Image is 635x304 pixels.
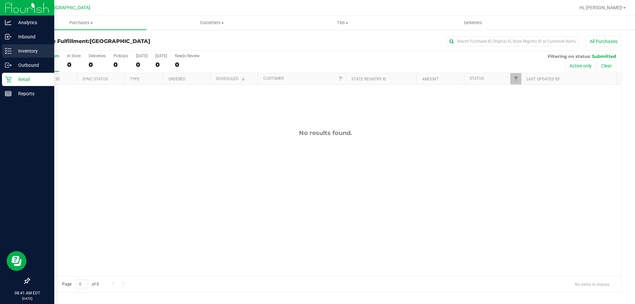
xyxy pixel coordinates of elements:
[5,76,12,83] inline-svg: Retail
[216,76,246,81] a: Scheduled
[89,54,106,58] div: Deliveries
[12,90,51,98] p: Reports
[113,61,128,68] div: 0
[12,33,51,41] p: Inbound
[579,5,622,10] span: Hi, [PERSON_NAME]!
[147,20,277,26] span: Customers
[90,38,150,44] span: [GEOGRAPHIC_DATA]
[3,290,51,296] p: 08:41 AM EDT
[29,38,227,44] h3: Purchase Fulfillment:
[548,54,591,59] span: Filtering on status:
[136,61,148,68] div: 0
[527,77,560,81] a: Last Updated By
[45,5,90,11] span: [GEOGRAPHIC_DATA]
[5,62,12,68] inline-svg: Outbound
[16,20,147,26] span: Purchases
[155,61,167,68] div: 0
[510,73,521,84] a: Filter
[147,16,277,30] a: Customers
[7,251,26,271] iframe: Resource center
[175,61,199,68] div: 0
[136,54,148,58] div: [DATE]
[277,20,407,26] span: Tills
[408,16,538,30] a: Deliveries
[352,77,386,81] a: State Registry ID
[89,61,106,68] div: 0
[277,16,408,30] a: Tills
[168,77,186,81] a: Ordered
[12,47,51,55] p: Inventory
[12,75,51,83] p: Retail
[12,61,51,69] p: Outbound
[470,76,484,81] a: Status
[130,77,140,81] a: Type
[175,54,199,58] div: Needs Review
[263,76,284,81] a: Customer
[335,73,346,84] a: Filter
[597,60,616,71] button: Clear
[5,48,12,54] inline-svg: Inventory
[67,54,81,58] div: In Store
[155,54,167,58] div: [DATE]
[585,36,622,47] button: All Purchases
[455,20,491,26] span: Deliveries
[16,16,147,30] a: Purchases
[67,61,81,68] div: 0
[592,54,616,59] span: Submitted
[3,296,51,301] p: [DATE]
[113,54,128,58] div: PickUps
[446,36,579,46] input: Search Purchase ID, Original ID, State Registry ID or Customer Name...
[5,19,12,26] inline-svg: Analytics
[5,33,12,40] inline-svg: Inbound
[57,279,104,289] span: Page of 0
[82,77,108,81] a: Sync Status
[422,77,439,81] a: Amount
[29,129,621,137] div: No results found.
[5,90,12,97] inline-svg: Reports
[570,279,615,289] span: No items to display
[565,60,596,71] button: Active only
[12,19,51,26] p: Analytics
